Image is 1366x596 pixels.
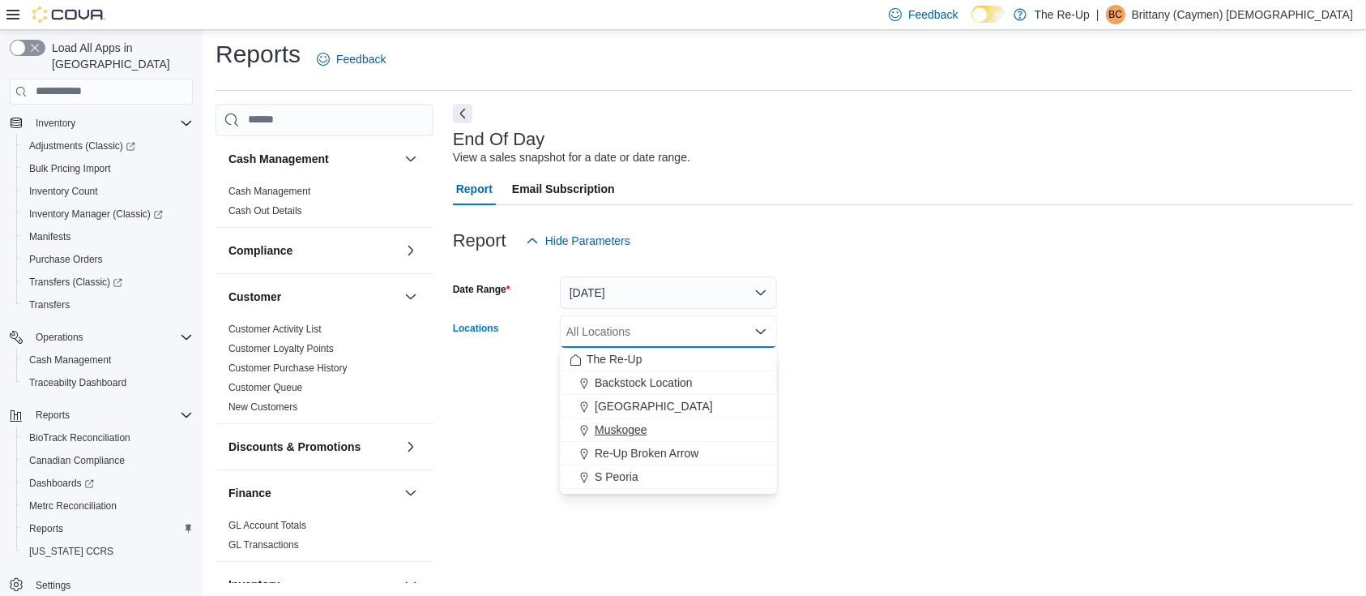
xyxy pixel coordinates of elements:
[453,322,499,335] label: Locations
[560,277,777,309] button: [DATE]
[23,250,109,269] a: Purchase Orders
[29,230,70,243] span: Manifests
[3,404,199,427] button: Reports
[16,157,199,180] button: Bulk Pricing Import
[29,545,113,558] span: [US_STATE] CCRS
[453,231,506,251] h3: Report
[16,449,199,472] button: Canadian Compliance
[216,38,301,71] h1: Reports
[16,271,199,294] a: Transfers (Classic)
[16,517,199,540] button: Reports
[453,283,510,296] label: Date Range
[216,516,433,561] div: Finance
[228,342,334,355] span: Customer Loyalty Points
[336,51,386,67] span: Feedback
[228,151,398,167] button: Cash Management
[29,253,103,266] span: Purchase Orders
[29,376,126,389] span: Traceabilty Dashboard
[29,162,111,175] span: Bulk Pricing Import
[29,328,90,347] button: Operations
[45,40,193,72] span: Load All Apps in [GEOGRAPHIC_DATA]
[228,577,280,593] h3: Inventory
[16,203,199,225] a: Inventory Manager (Classic)
[23,227,77,247] a: Manifests
[23,350,117,370] a: Cash Management
[908,6,958,23] span: Feedback
[29,328,193,347] span: Operations
[1106,5,1125,24] div: Brittany (Caymen) Christian
[23,428,137,448] a: BioTrack Reconciliation
[1035,5,1090,24] p: The Re-Up
[3,572,199,596] button: Settings
[228,381,302,394] span: Customer Queue
[16,540,199,563] button: [US_STATE] CCRS
[560,395,777,418] button: [GEOGRAPHIC_DATA]
[29,276,122,289] span: Transfers (Classic)
[23,272,193,292] span: Transfers (Classic)
[23,496,123,516] a: Metrc Reconciliation
[29,405,193,425] span: Reports
[1108,5,1122,24] span: BC
[228,324,322,335] a: Customer Activity List
[36,117,75,130] span: Inventory
[560,418,777,442] button: Muskogee
[23,519,70,538] a: Reports
[228,577,398,593] button: Inventory
[36,331,83,344] span: Operations
[453,104,472,123] button: Next
[29,354,111,367] span: Cash Management
[545,233,630,249] span: Hide Parameters
[228,186,310,197] a: Cash Management
[401,287,420,307] button: Customer
[401,575,420,594] button: Inventory
[754,325,767,338] button: Close list of options
[29,431,130,444] span: BioTrack Reconciliation
[23,204,193,224] span: Inventory Manager (Classic)
[23,474,193,493] span: Dashboards
[23,159,193,178] span: Bulk Pricing Import
[228,439,361,455] h3: Discounts & Promotions
[595,469,638,485] span: S Peoria
[228,205,302,217] a: Cash Out Details
[23,159,117,178] a: Bulk Pricing Import
[23,373,193,392] span: Traceabilty Dashboard
[16,294,199,316] button: Transfers
[216,319,433,423] div: Customer
[401,437,420,457] button: Discounts & Promotions
[595,445,698,461] span: Re-Up Broken Arrow
[29,574,193,594] span: Settings
[23,373,133,392] a: Traceabilty Dashboard
[36,409,70,422] span: Reports
[453,149,690,166] div: View a sales snapshot for a date or date range.
[228,242,398,259] button: Compliance
[29,500,117,512] span: Metrc Reconciliation
[23,182,193,201] span: Inventory Count
[23,542,120,561] a: [US_STATE] CCRS
[29,114,193,133] span: Inventory
[228,401,297,414] span: New Customers
[16,248,199,271] button: Purchase Orders
[228,289,281,305] h3: Customer
[228,519,306,532] span: GL Account Totals
[216,182,433,227] div: Cash Management
[29,185,98,198] span: Inventory Count
[310,43,392,75] a: Feedback
[23,542,193,561] span: Washington CCRS
[23,474,100,493] a: Dashboards
[971,6,1005,23] input: Dark Mode
[16,349,199,371] button: Cash Management
[401,241,420,260] button: Compliance
[29,405,76,425] button: Reports
[1096,5,1099,24] p: |
[29,522,63,535] span: Reports
[228,382,302,393] a: Customer Queue
[228,362,348,375] span: Customer Purchase History
[587,351,642,367] span: The Re-Up
[228,151,329,167] h3: Cash Management
[560,465,777,489] button: S Peoria
[16,180,199,203] button: Inventory Count
[228,485,398,501] button: Finance
[228,185,310,198] span: Cash Management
